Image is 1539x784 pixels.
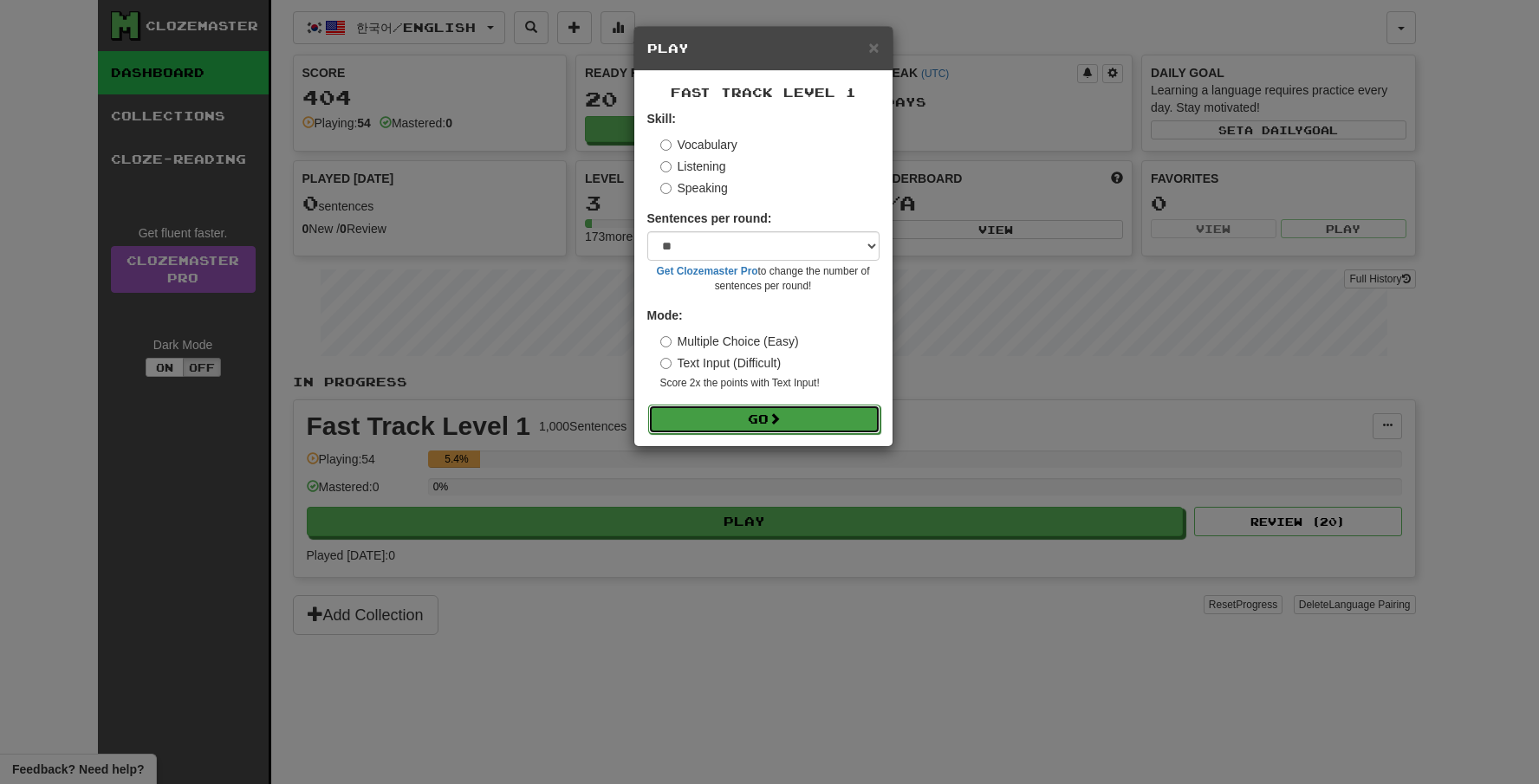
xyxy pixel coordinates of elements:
label: Multiple Choice (Easy) [660,333,799,350]
button: Close [868,38,879,56]
label: Text Input (Difficult) [660,354,782,372]
strong: Mode: [647,308,683,322]
small: to change the number of sentences per round! [647,264,880,294]
input: Vocabulary [660,139,672,151]
input: Listening [660,161,672,172]
span: Fast Track Level 1 [671,85,856,100]
label: Speaking [660,179,728,197]
strong: Skill: [647,112,676,126]
input: Text Input (Difficult) [660,358,672,369]
small: Score 2x the points with Text Input ! [660,376,880,391]
span: × [868,37,879,57]
button: Go [648,405,880,434]
label: Sentences per round: [647,210,772,227]
label: Vocabulary [660,136,737,153]
a: Get Clozemaster Pro [657,265,758,277]
input: Speaking [660,183,672,194]
h5: Play [647,40,880,57]
input: Multiple Choice (Easy) [660,336,672,347]
label: Listening [660,158,726,175]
